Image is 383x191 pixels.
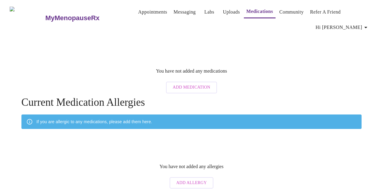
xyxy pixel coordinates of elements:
button: Labs [199,6,219,18]
button: Appointments [136,6,170,18]
img: MyMenopauseRx Logo [10,7,45,29]
h3: MyMenopauseRx [45,14,100,22]
a: Messaging [174,8,196,16]
a: Community [279,8,304,16]
a: Appointments [138,8,167,16]
div: If you are allergic to any medications, please add them here. [37,116,152,127]
button: Medications [244,5,276,18]
a: MyMenopauseRx [45,8,124,29]
button: Add Medication [166,82,217,93]
a: Medications [246,7,273,16]
button: Community [277,6,306,18]
button: Uploads [220,6,242,18]
p: You have not added any allergies [160,164,224,169]
span: Add Allergy [176,179,207,187]
a: Uploads [223,8,240,16]
a: Refer a Friend [310,8,341,16]
button: Add Allergy [170,177,213,189]
button: Messaging [171,6,198,18]
a: Labs [204,8,214,16]
span: Add Medication [173,84,210,91]
span: Hi [PERSON_NAME] [316,23,369,32]
button: Refer a Friend [308,6,343,18]
h4: Current Medication Allergies [21,96,362,108]
button: Hi [PERSON_NAME] [313,21,372,33]
p: You have not added any medications [156,68,227,74]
